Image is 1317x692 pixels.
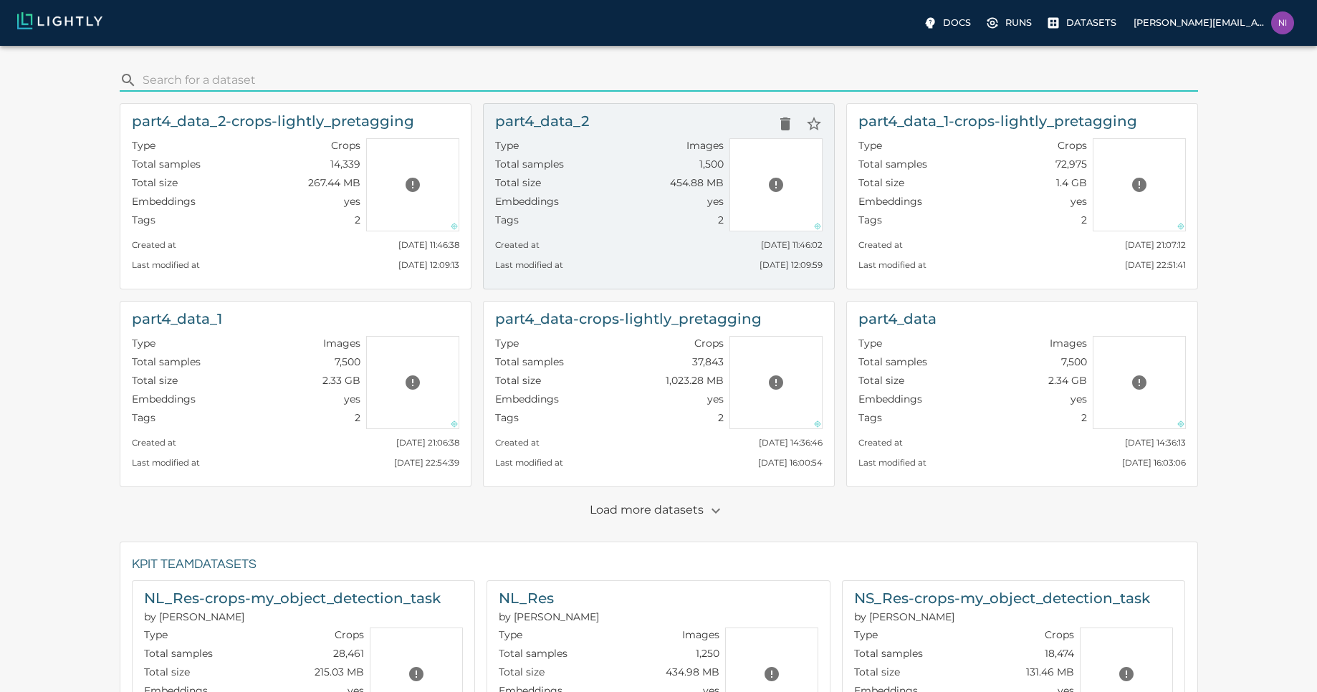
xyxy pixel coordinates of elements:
p: Total size [495,373,541,388]
input: search [143,69,1192,92]
button: Preview cannot be loaded. Please ensure the datasource is configured correctly and that the refer... [398,368,427,397]
label: Runs [982,11,1038,34]
small: Last modified at [495,260,563,270]
p: Tags [495,410,519,425]
button: Preview cannot be loaded. Please ensure the datasource is configured correctly and that the refer... [1125,170,1154,199]
p: Embeddings [132,392,196,406]
p: Tags [858,410,882,425]
h6: part4_data_1-crops-lightly_pretagging [858,110,1137,133]
p: Total size [858,176,904,190]
small: [DATE] 11:46:38 [398,240,459,250]
p: Images [686,138,724,153]
a: part4_dataTypeImagesTotal samples7,500Total size2.34 GBEmbeddingsyesTags2Preview cannot be loaded... [846,301,1198,487]
p: Images [323,336,360,350]
p: Total size [144,665,190,679]
h6: KPIT team Datasets [132,554,1186,576]
small: Last modified at [858,458,926,468]
p: Tags [132,410,155,425]
p: 2 [355,410,360,425]
h6: part4_data-crops-lightly_pretagging [495,307,762,330]
p: Crops [1045,628,1074,642]
h6: part4_data_1 [132,307,222,330]
p: 2 [1081,213,1087,227]
p: Total samples [132,355,201,369]
p: Type [495,138,519,153]
p: Total samples [144,646,213,660]
p: 14,339 [330,157,360,171]
h6: NS_Res-crops-my_object_detection_task [854,587,1150,610]
p: 7,500 [1061,355,1087,369]
p: Datasets [1066,16,1116,29]
p: 72,975 [1055,157,1087,171]
label: Docs [920,11,977,34]
small: Last modified at [132,260,200,270]
p: Type [858,138,882,153]
span: Bibhas Dash (KPIT) [144,610,244,623]
p: Crops [331,138,360,153]
small: Created at [495,438,540,448]
p: 37,843 [692,355,724,369]
p: Load more datasets [590,499,728,523]
p: 1,250 [696,646,719,660]
p: yes [344,392,360,406]
a: part4_data_2Delete datasetStar datasetTypeImagesTotal samples1,500Total size454.88 MBEmbeddingsye... [483,103,835,289]
p: Type [144,628,168,642]
p: Type [495,336,519,350]
small: [DATE] 14:36:46 [759,438,823,448]
small: [DATE] 12:09:59 [760,260,823,270]
small: [DATE] 22:54:39 [394,458,459,468]
button: Preview cannot be loaded. Please ensure the datasource is configured correctly and that the refer... [762,368,790,397]
small: [DATE] 21:07:12 [1125,240,1186,250]
p: 215.03 MB [315,665,364,679]
label: [PERSON_NAME][EMAIL_ADDRESS][DOMAIN_NAME]nischal.s2@kpit.com [1128,7,1300,39]
p: Total size [132,176,178,190]
p: Total samples [495,157,564,171]
small: [DATE] 12:09:13 [398,260,459,270]
p: 7,500 [335,355,360,369]
p: 2 [355,213,360,227]
p: Type [499,628,522,642]
button: Preview cannot be loaded. Please ensure the datasource is configured correctly and that the refer... [1112,660,1141,688]
p: Total size [132,373,178,388]
p: Embeddings [495,194,559,208]
button: Preview cannot be loaded. Please ensure the datasource is configured correctly and that the refer... [402,660,431,688]
span: Bibhas Dash (KPIT) [854,610,954,623]
p: yes [1071,392,1087,406]
p: Type [132,138,155,153]
p: Crops [1058,138,1087,153]
p: Total size [499,665,545,679]
p: yes [344,194,360,208]
img: Lightly [17,12,102,29]
small: [DATE] 14:36:13 [1125,438,1186,448]
p: Total size [854,665,900,679]
p: yes [707,392,724,406]
p: Total samples [132,157,201,171]
small: Created at [132,438,176,448]
span: Bibhas Dash (KPIT) [499,610,599,623]
p: 1,023.28 MB [666,373,724,388]
p: Type [858,336,882,350]
p: Crops [694,336,724,350]
h6: NL_Res [499,587,599,610]
a: Datasets [1043,11,1122,34]
small: Created at [132,240,176,250]
small: Created at [858,438,903,448]
a: part4_data_2-crops-lightly_pretaggingTypeCropsTotal samples14,339Total size267.44 MBEmbeddingsyes... [120,103,471,289]
p: Total size [858,373,904,388]
p: Total samples [499,646,567,660]
p: 1.4 GB [1056,176,1087,190]
a: part4_data_1-crops-lightly_pretaggingTypeCropsTotal samples72,975Total size1.4 GBEmbeddingsyesTag... [846,103,1198,289]
small: Created at [495,240,540,250]
button: Delete dataset [771,110,800,138]
small: Last modified at [132,458,200,468]
img: nischal.s2@kpit.com [1271,11,1294,34]
button: Preview cannot be loaded. Please ensure the datasource is configured correctly and that the refer... [398,170,427,199]
p: 2 [718,410,724,425]
button: Preview cannot be loaded. Please ensure the datasource is configured correctly and that the refer... [762,170,790,199]
button: Preview cannot be loaded. Please ensure the datasource is configured correctly and that the refer... [757,660,786,688]
p: Total samples [854,646,923,660]
p: Embeddings [132,194,196,208]
small: Last modified at [495,458,563,468]
p: Total samples [495,355,564,369]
